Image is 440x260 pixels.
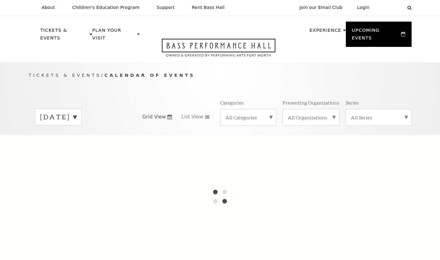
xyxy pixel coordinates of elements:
label: [DATE] [40,112,77,122]
label: All Organizations [288,114,334,121]
p: Upcoming Events [352,27,400,45]
span: Calendar of Events [104,72,195,78]
p: Plan Your Visit [92,27,136,45]
p: Categories [220,99,244,106]
span: Tickets & Events [29,72,101,78]
p: / [29,72,412,79]
p: Children's Education Program [72,5,140,10]
p: Support [157,5,175,10]
p: Experience [309,27,341,38]
label: All Categories [225,114,271,121]
p: About [42,5,55,10]
select: Select: [379,5,401,10]
p: Presenting Organizations [283,99,339,106]
p: Rent Bass Hall [192,5,225,10]
span: Grid View [142,113,166,120]
p: Tickets & Events [40,27,88,45]
p: Series [346,99,359,106]
label: All Series [351,114,406,121]
span: List View [181,113,203,120]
